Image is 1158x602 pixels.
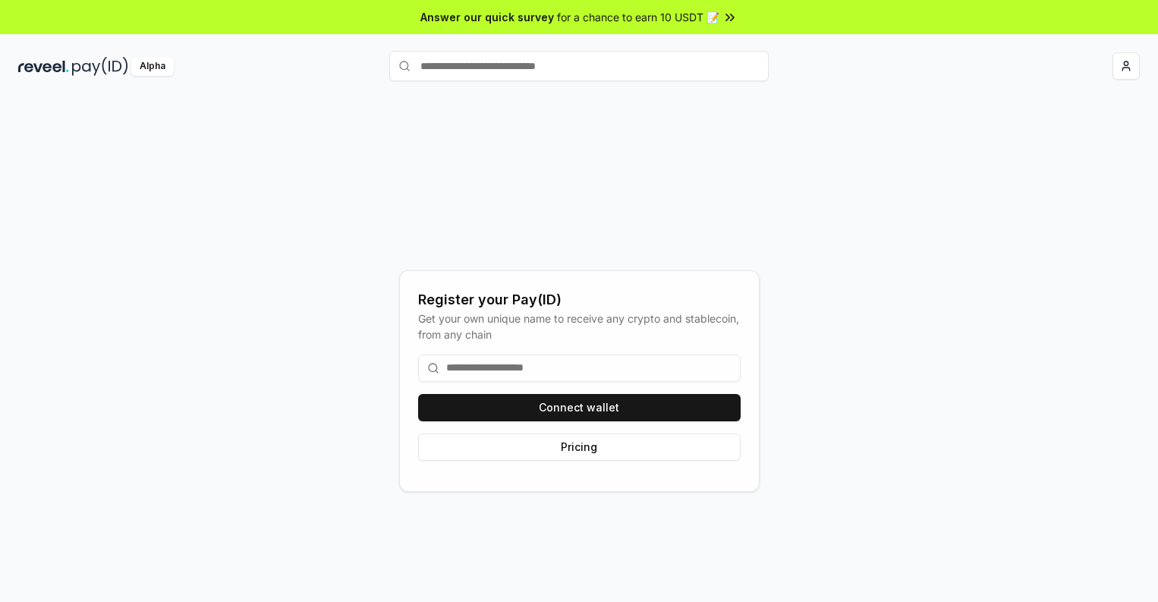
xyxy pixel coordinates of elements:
div: Register your Pay(ID) [418,289,741,310]
span: Answer our quick survey [420,9,554,25]
div: Alpha [131,57,174,76]
button: Connect wallet [418,394,741,421]
img: reveel_dark [18,57,69,76]
div: Get your own unique name to receive any crypto and stablecoin, from any chain [418,310,741,342]
span: for a chance to earn 10 USDT 📝 [557,9,719,25]
button: Pricing [418,433,741,461]
img: pay_id [72,57,128,76]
